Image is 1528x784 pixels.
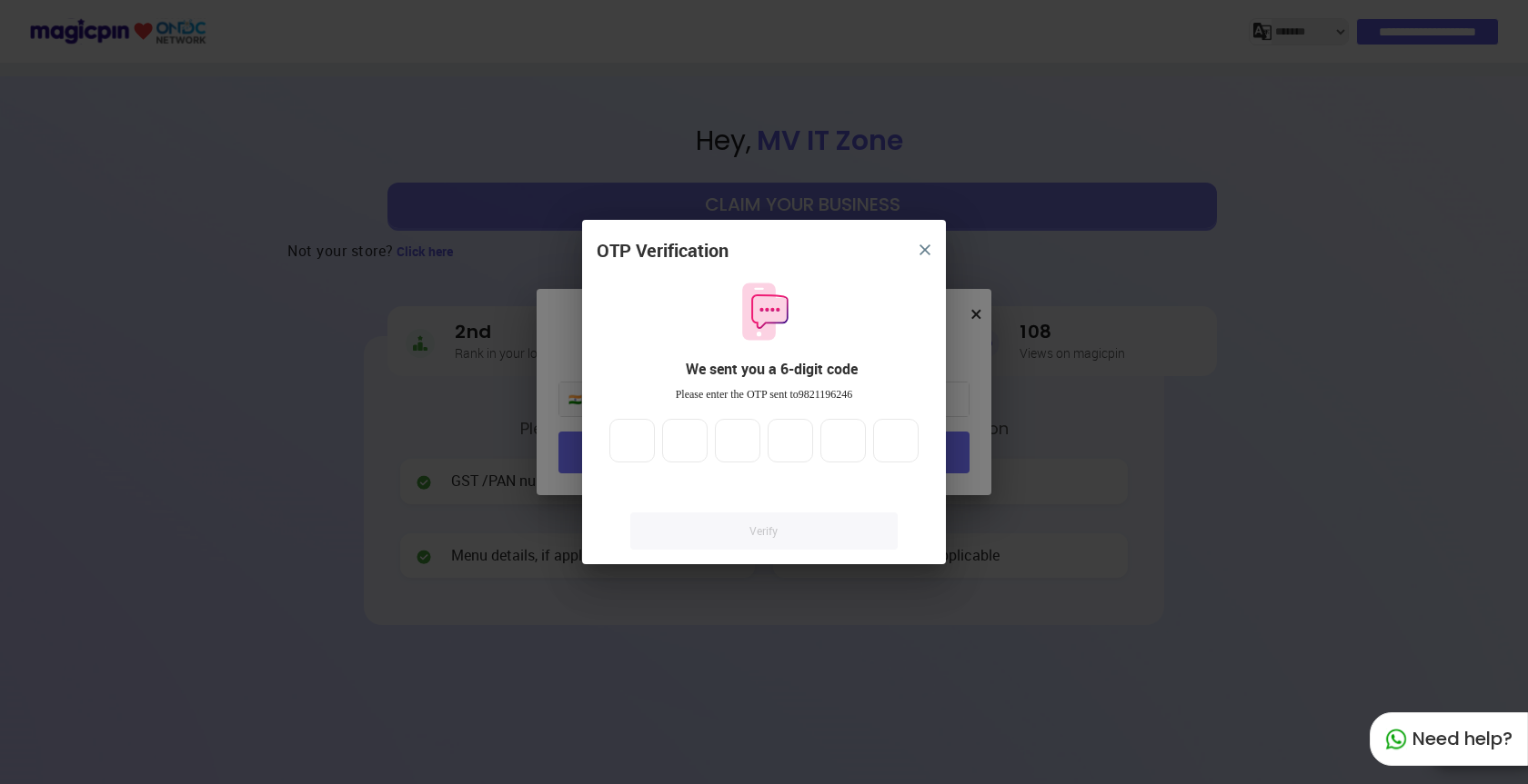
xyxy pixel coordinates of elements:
[1385,729,1407,750] img: whatapp_green.7240e66a.svg
[597,387,931,402] div: Please enter the OTP sent to 9821196246
[630,512,898,550] a: Verify
[733,281,795,342] img: otpMessageIcon.11fa9bf9.svg
[909,233,941,266] button: close
[1370,712,1528,766] div: Need help?
[920,244,930,255] img: 8zTxi7IzMsfkYqyYgBgfvSHvmzQA9juT1O3mhMgBDT8p5s20zMZ2JbefE1IEBlkXHwa7wAFxGwdILBLhkAAAAASUVORK5CYII=
[611,359,931,380] div: We sent you a 6-digit code
[597,238,729,264] div: OTP Verification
